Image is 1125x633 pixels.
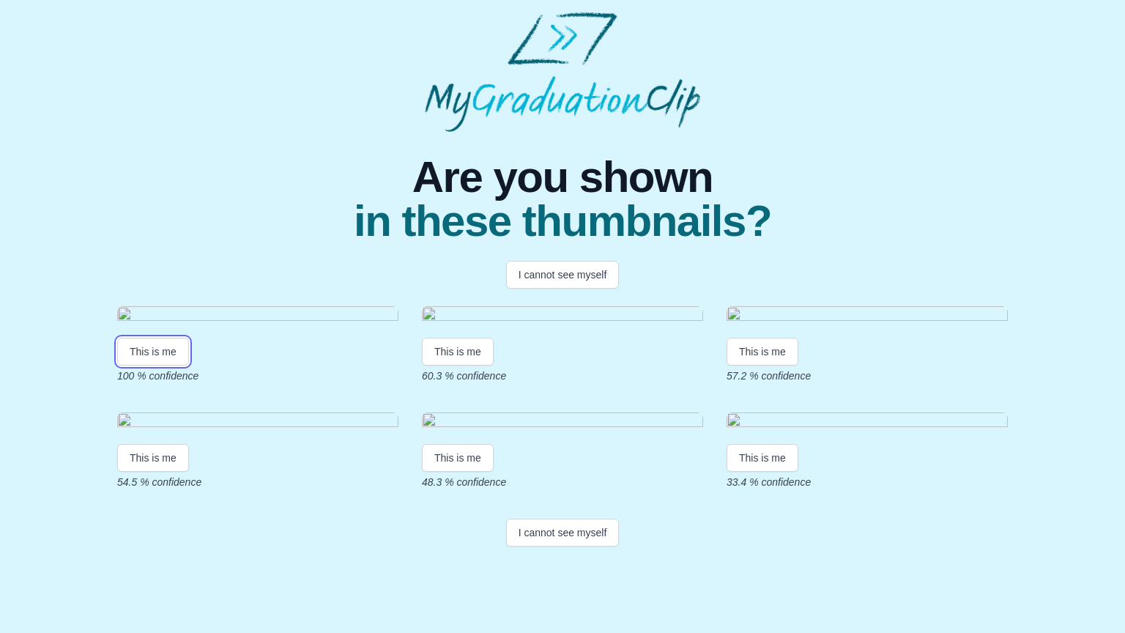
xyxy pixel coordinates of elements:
img: MyGraduationClip [425,12,700,132]
p: 54.5 % confidence [117,475,398,489]
img: e494bf0fac6a64ce8bfddf4ea0386a9a431412b8.gif [117,306,398,326]
button: This is me [422,444,494,472]
button: This is me [727,338,798,366]
img: ba4b66a2f7c2a65af03cc740488ea37e084f89cd.gif [117,412,398,432]
p: 48.3 % confidence [422,475,703,489]
img: dc8fdb52516079b84df641d789302390d2cb9c2f.gif [422,306,703,326]
p: 57.2 % confidence [727,369,1008,383]
button: This is me [117,444,189,472]
button: I cannot see myself [506,519,620,547]
p: 100 % confidence [117,369,398,383]
button: This is me [727,444,798,472]
span: Are you shown [354,155,771,199]
button: This is me [117,338,189,366]
img: 32b9591d715a1271fc2e62ca2091f97a25358112.gif [727,306,1008,326]
img: f784132776d45792bdb37a1cc116e141b7a60180.gif [422,412,703,432]
img: 791802e3a1179310d567632bb42b25ed0e315f42.gif [727,412,1008,432]
p: 60.3 % confidence [422,369,703,383]
button: I cannot see myself [506,261,620,289]
p: 33.4 % confidence [727,475,1008,489]
span: in these thumbnails? [354,199,771,243]
button: This is me [422,338,494,366]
